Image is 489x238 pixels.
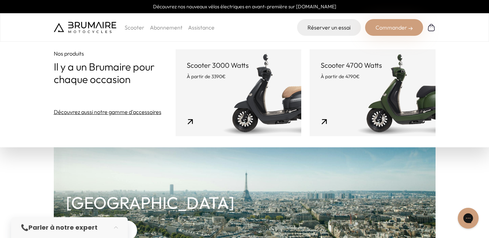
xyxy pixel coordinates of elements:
[54,108,161,116] a: Découvrez aussi notre gamme d'accessoires
[54,60,176,85] p: Il y a un Brumaire pour chaque occasion
[187,60,290,70] p: Scooter 3000 Watts
[187,73,290,80] p: À partir de 3390€
[321,73,424,80] p: À partir de 4790€
[54,49,176,58] p: Nos produits
[408,26,413,31] img: right-arrow-2.png
[427,23,436,32] img: Panier
[125,23,144,32] p: Scooter
[365,19,423,36] div: Commander
[310,49,435,136] a: Scooter 4700 Watts À partir de 4790€
[150,24,183,31] a: Abonnement
[176,49,301,136] a: Scooter 3000 Watts À partir de 3390€
[54,22,116,33] img: Brumaire Motocycles
[297,19,361,36] a: Réserver un essai
[454,205,482,231] iframe: Gorgias live chat messenger
[321,60,424,70] p: Scooter 4700 Watts
[188,24,214,31] a: Assistance
[66,190,234,215] h2: [GEOGRAPHIC_DATA]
